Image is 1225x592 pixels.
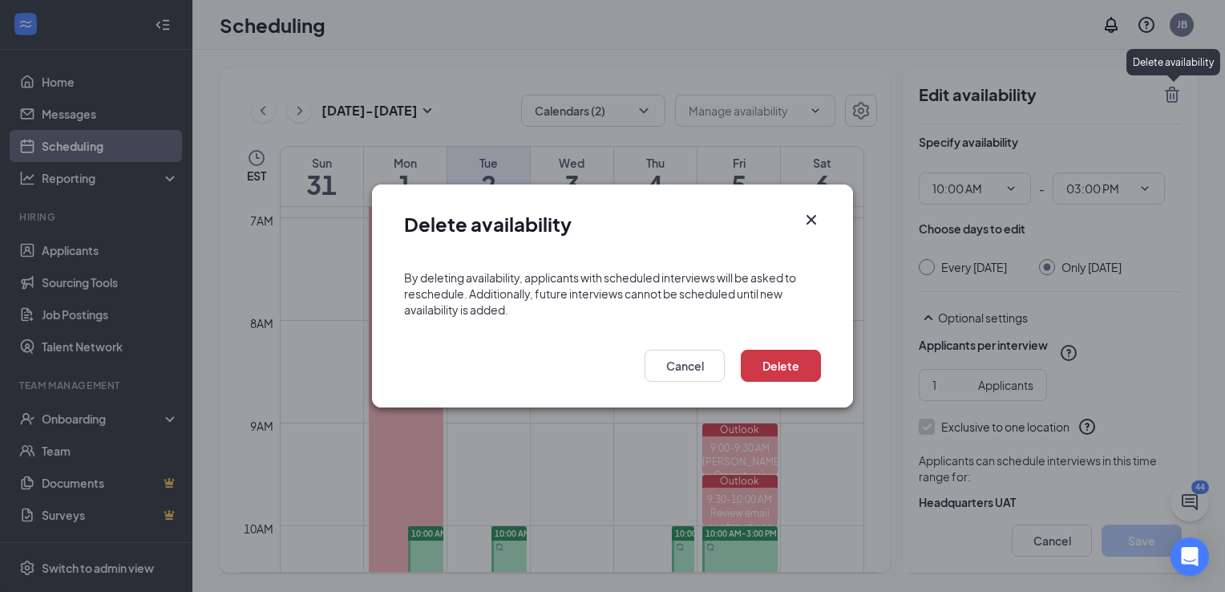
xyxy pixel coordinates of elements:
button: Delete [741,350,821,382]
h1: Delete availability [404,210,572,237]
button: Close [802,210,821,229]
div: By deleting availability, applicants with scheduled interviews will be asked to reschedule. Addit... [404,270,821,318]
div: Open Intercom Messenger [1170,537,1209,576]
div: Delete availability [1126,49,1220,75]
button: Cancel [645,350,725,382]
svg: Cross [802,210,821,229]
